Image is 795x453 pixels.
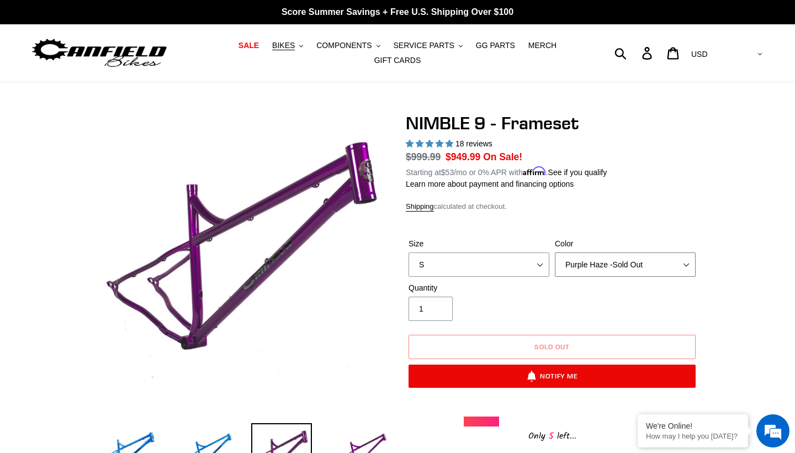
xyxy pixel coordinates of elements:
a: See if you qualify - Learn more about Affirm Financing (opens in modal) [548,168,607,177]
label: Size [409,238,549,250]
button: BIKES [267,38,309,53]
span: 4.89 stars [406,139,455,148]
span: BIKES [272,41,295,50]
button: COMPONENTS [311,38,385,53]
span: On Sale! [483,150,522,164]
p: How may I help you today? [646,432,740,440]
div: We're Online! [646,422,740,430]
h1: NIMBLE 9 - Frameset [406,113,698,134]
span: GIFT CARDS [374,56,421,65]
a: SALE [233,38,264,53]
span: 5 [545,429,557,443]
span: COMPONENTS [316,41,372,50]
input: Search [621,41,649,65]
span: 18 reviews [455,139,492,148]
p: Starting at /mo or 0% APR with . [406,164,607,178]
s: $999.99 [406,151,441,162]
div: calculated at checkout. [406,201,698,212]
div: Only left... [464,426,640,444]
a: Shipping [406,202,434,212]
button: Sold out [409,335,696,359]
span: MERCH [528,41,556,50]
span: GG PARTS [476,41,515,50]
button: Notify Me [409,365,696,388]
img: Canfield Bikes [30,36,168,71]
span: SERVICE PARTS [393,41,454,50]
span: SALE [239,41,259,50]
span: $53 [441,168,454,177]
a: GG PARTS [470,38,521,53]
span: $949.99 [446,151,480,162]
label: Quantity [409,282,549,294]
span: Affirm [523,166,546,176]
a: MERCH [523,38,562,53]
span: Sold out [534,343,570,351]
button: SERVICE PARTS [388,38,468,53]
label: Color [555,238,696,250]
a: Learn more about payment and financing options [406,180,574,188]
a: GIFT CARDS [369,53,427,68]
